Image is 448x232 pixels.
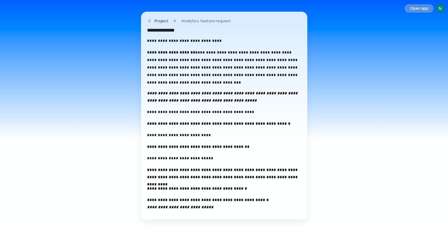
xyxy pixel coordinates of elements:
[181,18,231,24] span: Analytics feature request
[178,17,234,25] button: Analytics feature request
[410,5,428,11] span: Open app
[155,18,168,24] span: Project
[405,4,434,13] button: Open app
[146,17,170,25] button: Project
